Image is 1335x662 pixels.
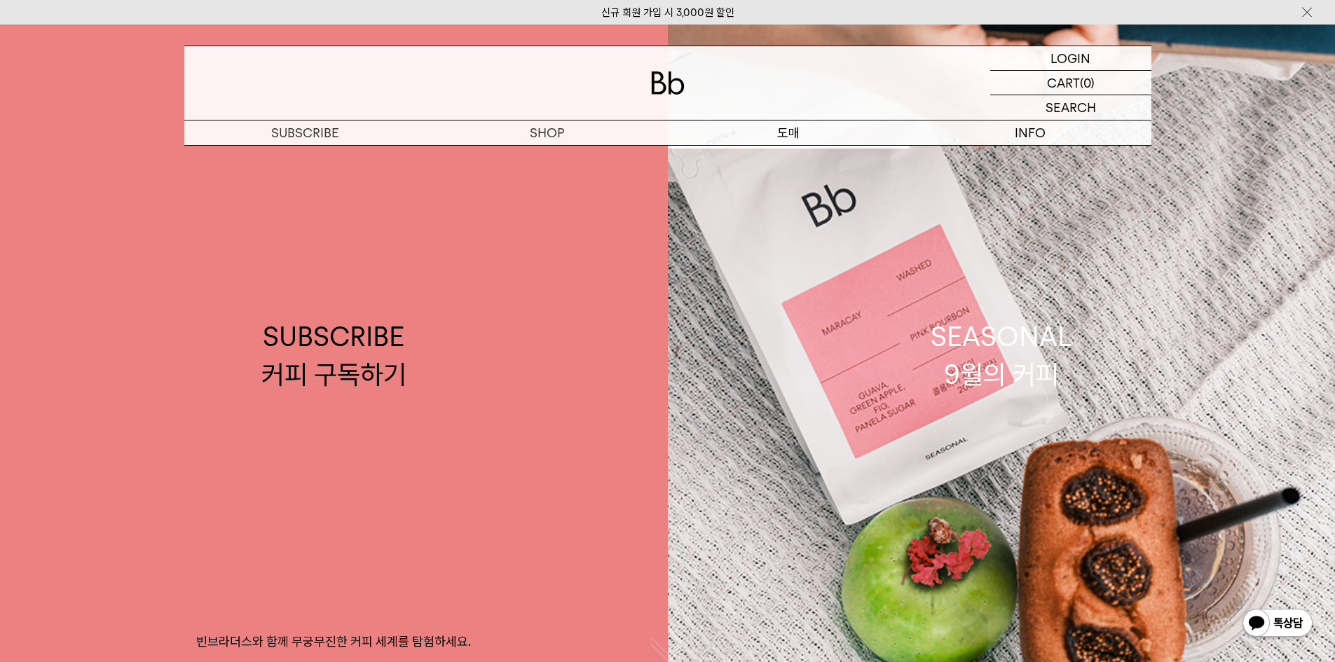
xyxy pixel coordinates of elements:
[990,71,1151,95] a: CART (0)
[261,318,406,392] div: SUBSCRIBE 커피 구독하기
[1046,95,1096,120] p: SEARCH
[668,146,910,170] a: 도매 서비스
[426,120,668,145] a: SHOP
[1047,71,1080,95] p: CART
[1080,71,1095,95] p: (0)
[1241,607,1314,641] img: 카카오톡 채널 1:1 채팅 버튼
[1050,46,1090,70] p: LOGIN
[910,120,1151,145] p: INFO
[184,120,426,145] a: SUBSCRIBE
[668,120,910,145] p: 도매
[931,318,1072,392] div: SEASONAL 9월의 커피
[651,71,685,95] img: 로고
[601,6,734,19] a: 신규 회원 가입 시 3,000원 할인
[990,46,1151,71] a: LOGIN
